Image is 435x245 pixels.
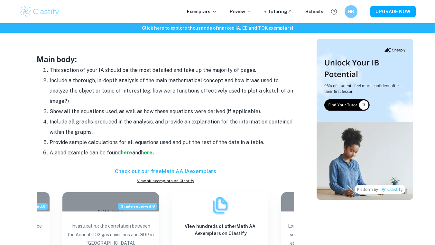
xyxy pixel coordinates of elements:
a: here [121,150,132,156]
li: Provide sample calculations for all equations used and put the rest of the data in a table. [50,137,294,148]
p: Exemplars [187,8,217,15]
a: Tutoring [268,8,292,15]
li: Include a thorough, in-depth analysis of the main mathematical concept and how it was used to ana... [50,75,294,106]
li: This section of your IA should be the most detailed and take up the majority of pages. [50,65,294,75]
h6: Check out our free Math AA IA exemplars [37,168,294,175]
p: Review [230,8,252,15]
img: Exemplars [210,196,230,215]
h6: View hundreds of other Math AA IA exemplars on Clastify [177,223,263,237]
a: here [141,150,153,156]
h6: Click here to explore thousands of marked IA, EE and TOK exemplars ! [1,24,434,32]
li: Show all the equations used, as well as how these equations were derived (if applicable). [50,106,294,117]
button: Help and Feedback [329,6,339,17]
span: Grade received: 6 [118,203,157,210]
h3: Main body: [37,54,294,65]
img: Thumbnail [317,39,413,200]
a: Schools [305,8,323,15]
strong: . [153,150,154,156]
h6: NB [347,8,355,15]
li: Include all graphs produced in the analysis, and provide an explanation for the information conta... [50,117,294,137]
li: A good example can be found and [50,148,294,158]
img: Clastify logo [19,5,60,18]
button: NB [345,5,357,18]
button: UPGRADE NOW [370,6,416,17]
a: View all exemplars on Clastify [37,178,294,184]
